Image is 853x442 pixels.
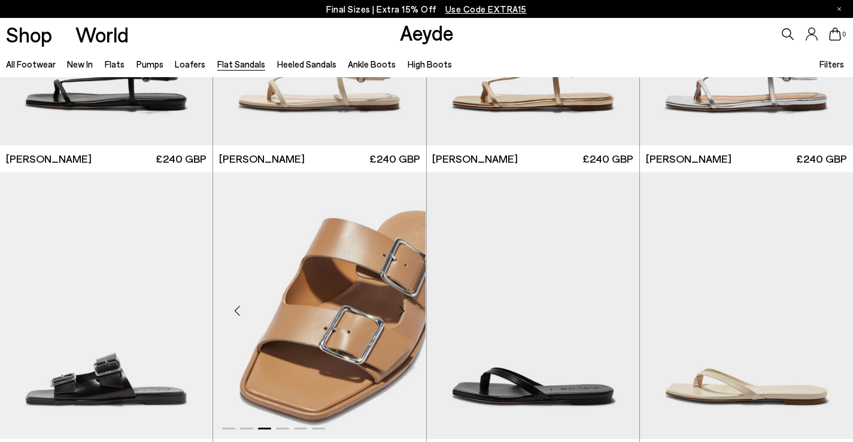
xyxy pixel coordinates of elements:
div: Next slide [384,292,420,328]
span: £240 GBP [369,151,420,166]
a: Pumps [136,59,163,69]
span: £240 GBP [582,151,633,166]
a: [PERSON_NAME] £240 GBP [427,145,639,172]
a: Aeyde [400,20,454,45]
a: 0 [829,28,841,41]
img: Tonya Leather Sandals [426,172,638,440]
a: Loafers [175,59,205,69]
a: Ankle Boots [348,59,396,69]
img: Tonya Leather Sandals [213,172,426,440]
span: [PERSON_NAME] [646,151,731,166]
img: Renee Leather Thong Sandals [427,172,639,440]
a: Flats [105,59,125,69]
span: 0 [841,31,847,38]
a: Heeled Sandals [277,59,336,69]
a: All Footwear [6,59,56,69]
a: Shop [6,24,52,45]
a: [PERSON_NAME] £240 GBP [640,145,853,172]
p: Final Sizes | Extra 15% Off [326,2,527,17]
img: Renee Leather Thong Sandals [640,172,853,440]
a: New In [67,59,93,69]
span: Navigate to /collections/ss25-final-sizes [445,4,527,14]
a: High Boots [408,59,452,69]
a: Flat Sandals [217,59,265,69]
div: 3 / 6 [213,172,426,440]
span: Filters [819,59,844,69]
span: [PERSON_NAME] [219,151,305,166]
span: [PERSON_NAME] [432,151,518,166]
div: 4 / 6 [426,172,638,440]
span: £240 GBP [796,151,847,166]
a: World [75,24,129,45]
a: [PERSON_NAME] £240 GBP [213,145,426,172]
span: [PERSON_NAME] [6,151,92,166]
div: Previous slide [219,292,255,328]
a: Next slide Previous slide [213,172,426,440]
span: £240 GBP [156,151,207,166]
